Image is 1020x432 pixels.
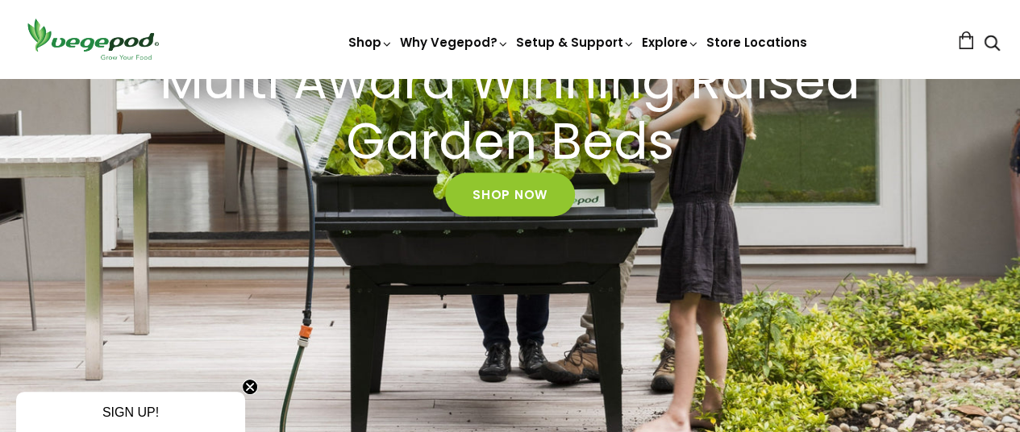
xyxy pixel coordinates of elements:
a: Shop Now [445,172,575,216]
a: Shop [348,34,393,51]
a: Store Locations [706,34,807,51]
img: Vegepod [20,16,165,62]
a: Why Vegepod? [400,34,510,51]
div: SIGN UP!Close teaser [16,392,245,432]
h2: Multi Award Winning Raised Garden Beds [148,52,873,173]
span: SIGN UP! [102,405,159,419]
a: Multi Award Winning Raised Garden Beds [97,52,923,173]
button: Close teaser [242,379,258,395]
a: Explore [642,34,700,51]
a: Search [984,36,1000,53]
a: Setup & Support [516,34,635,51]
